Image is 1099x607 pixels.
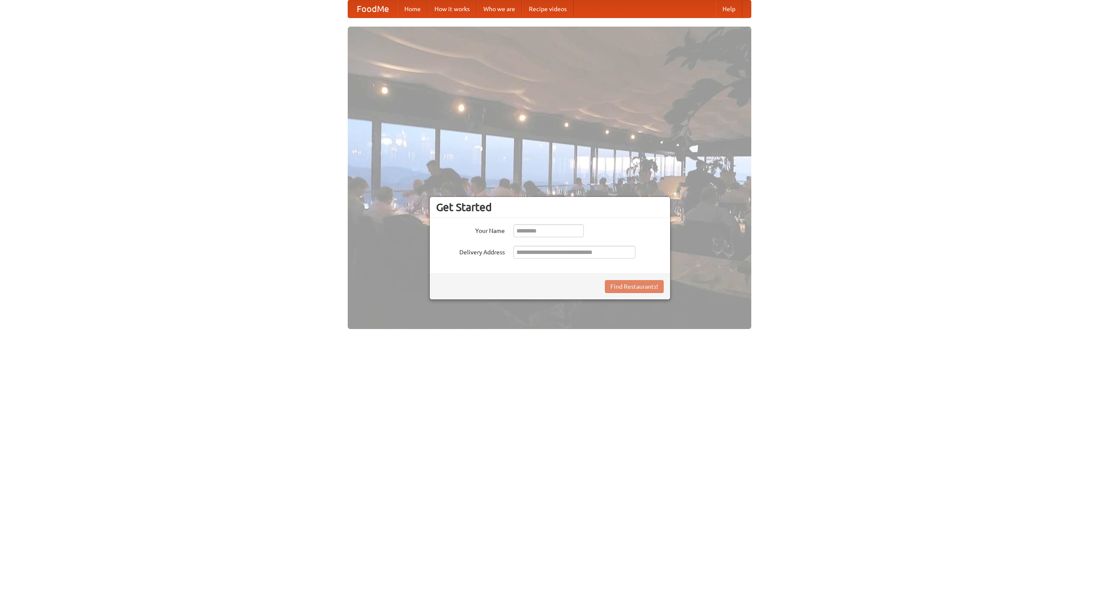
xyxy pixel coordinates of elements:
button: Find Restaurants! [605,280,664,293]
a: FoodMe [348,0,398,18]
a: How it works [428,0,477,18]
label: Your Name [436,224,505,235]
a: Home [398,0,428,18]
a: Help [716,0,742,18]
h3: Get Started [436,201,664,214]
label: Delivery Address [436,246,505,257]
a: Recipe videos [522,0,574,18]
a: Who we are [477,0,522,18]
